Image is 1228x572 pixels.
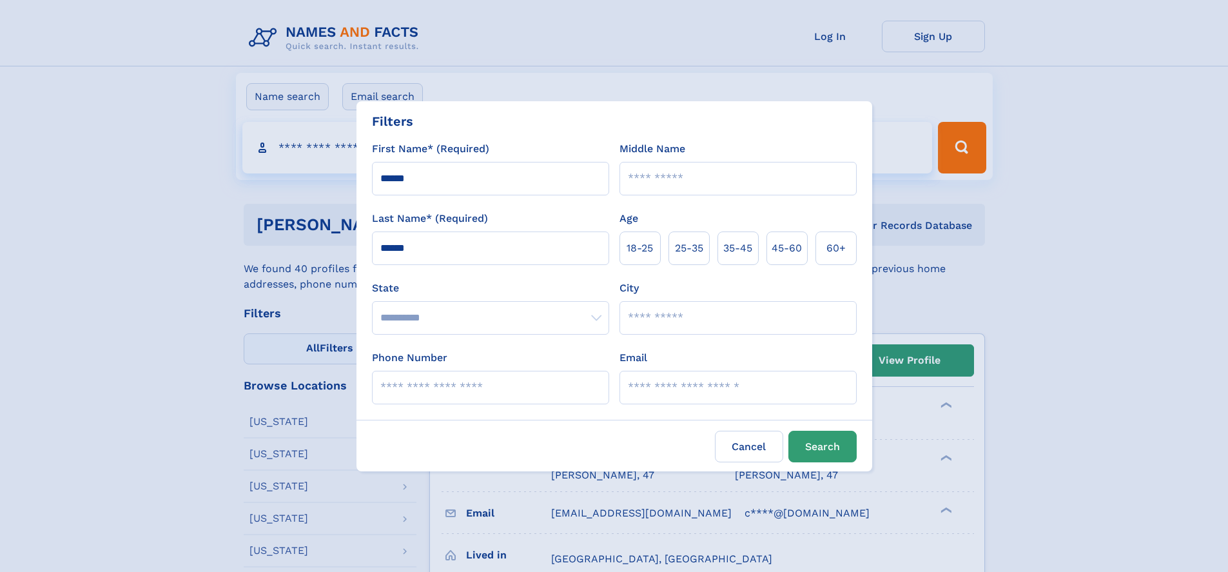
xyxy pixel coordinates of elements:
label: First Name* (Required) [372,141,489,157]
span: 18‑25 [627,241,653,256]
button: Search [788,431,857,462]
span: 25‑35 [675,241,703,256]
span: 35‑45 [723,241,752,256]
label: Cancel [715,431,783,462]
div: Filters [372,112,413,131]
label: City [619,281,639,296]
label: Middle Name [619,141,685,157]
label: Phone Number [372,350,447,366]
label: State [372,281,609,296]
span: 45‑60 [772,241,802,256]
span: 60+ [826,241,846,256]
label: Email [619,350,647,366]
label: Last Name* (Required) [372,211,488,226]
label: Age [619,211,638,226]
